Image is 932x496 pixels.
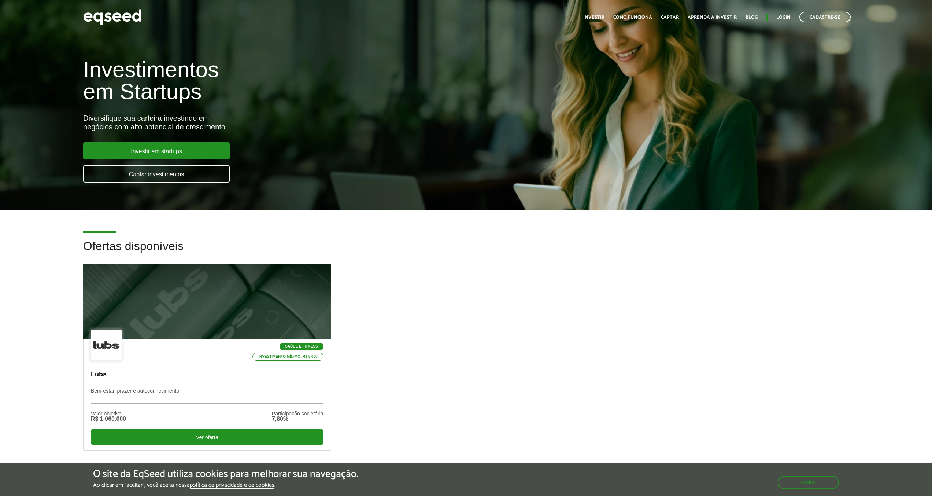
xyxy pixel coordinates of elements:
a: Saúde e Fitness Investimento mínimo: R$ 5.000 Lubs Bem-estar, prazer e autoconhecimento Valor obj... [83,264,331,450]
a: Investir em startups [83,142,230,159]
div: 7,80% [272,416,323,422]
img: EqSeed [83,7,142,27]
a: Blog [746,15,758,20]
a: Captar [661,15,679,20]
div: Diversifique sua carteira investindo em negócios com alto potencial de crescimento [83,114,538,131]
a: Aprenda a investir [688,15,737,20]
a: Investir [583,15,604,20]
p: Bem-estar, prazer e autoconhecimento [91,388,323,404]
div: R$ 1.060.000 [91,416,126,422]
h5: O site da EqSeed utiliza cookies para melhorar sua navegação. [93,469,358,480]
a: Login [776,15,791,20]
a: Cadastre-se [799,12,851,22]
a: Captar investimentos [83,165,230,183]
a: política de privacidade e de cookies [190,482,274,489]
h1: Investimentos em Startups [83,59,538,103]
a: Como funciona [613,15,652,20]
p: Ao clicar em "aceitar", você aceita nossa . [93,482,358,489]
p: Lubs [91,371,323,379]
p: Saúde e Fitness [280,343,323,350]
div: Ver oferta [91,429,323,445]
div: Valor objetivo [91,411,126,416]
p: Investimento mínimo: R$ 5.000 [252,353,323,361]
div: Participação societária [272,411,323,416]
h2: Ofertas disponíveis [83,240,849,264]
button: Aceitar [778,476,839,489]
